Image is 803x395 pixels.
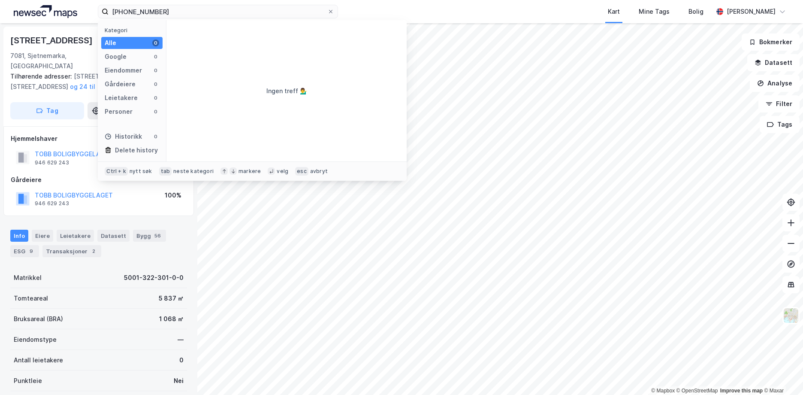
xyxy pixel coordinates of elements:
[10,51,110,71] div: 7081, Sjetnemarka, [GEOGRAPHIC_DATA]
[14,293,48,304] div: Tomteareal
[152,39,159,46] div: 0
[10,245,39,257] div: ESG
[14,376,42,386] div: Punktleie
[10,71,180,92] div: [STREET_ADDRESS], [STREET_ADDRESS]
[152,133,159,140] div: 0
[10,33,94,47] div: [STREET_ADDRESS]
[115,145,158,155] div: Delete history
[152,53,159,60] div: 0
[178,334,184,345] div: —
[608,6,620,17] div: Kart
[173,168,214,175] div: neste kategori
[152,81,159,88] div: 0
[105,52,127,62] div: Google
[105,167,128,176] div: Ctrl + k
[174,376,184,386] div: Nei
[727,6,776,17] div: [PERSON_NAME]
[35,200,69,207] div: 946 629 243
[159,314,184,324] div: 1 068 ㎡
[105,38,116,48] div: Alle
[295,167,308,176] div: esc
[11,134,187,144] div: Hjemmelshaver
[105,79,136,89] div: Gårdeiere
[750,75,800,92] button: Analyse
[720,388,763,394] a: Improve this map
[105,131,142,142] div: Historikk
[14,273,42,283] div: Matrikkel
[747,54,800,71] button: Datasett
[153,231,163,240] div: 56
[42,245,101,257] div: Transaksjoner
[105,93,138,103] div: Leietakere
[32,230,53,242] div: Eiere
[14,314,63,324] div: Bruksareal (BRA)
[152,94,159,101] div: 0
[14,334,57,345] div: Eiendomstype
[639,6,670,17] div: Mine Tags
[152,108,159,115] div: 0
[651,388,675,394] a: Mapbox
[105,106,133,117] div: Personer
[760,354,803,395] iframe: Chat Widget
[758,95,800,112] button: Filter
[35,159,69,166] div: 946 629 243
[152,67,159,74] div: 0
[14,355,63,365] div: Antall leietakere
[109,5,327,18] input: Søk på adresse, matrikkel, gårdeiere, leietakere eller personer
[10,102,84,119] button: Tag
[760,354,803,395] div: Kontrollprogram for chat
[124,273,184,283] div: 5001-322-301-0-0
[676,388,718,394] a: OpenStreetMap
[310,168,328,175] div: avbryt
[179,355,184,365] div: 0
[159,167,172,176] div: tab
[165,190,181,201] div: 100%
[133,230,166,242] div: Bygg
[11,175,187,185] div: Gårdeiere
[105,27,163,33] div: Kategori
[57,230,94,242] div: Leietakere
[277,168,288,175] div: velg
[14,5,77,18] img: logo.a4113a55bc3d86da70a041830d287a7e.svg
[10,230,28,242] div: Info
[97,230,130,242] div: Datasett
[266,86,307,96] div: Ingen treff 💁‍♂️
[760,116,800,133] button: Tags
[688,6,703,17] div: Bolig
[238,168,261,175] div: markere
[742,33,800,51] button: Bokmerker
[159,293,184,304] div: 5 837 ㎡
[27,247,36,255] div: 9
[89,247,98,255] div: 2
[10,73,74,80] span: Tilhørende adresser:
[105,65,142,76] div: Eiendommer
[783,307,799,324] img: Z
[130,168,152,175] div: nytt søk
